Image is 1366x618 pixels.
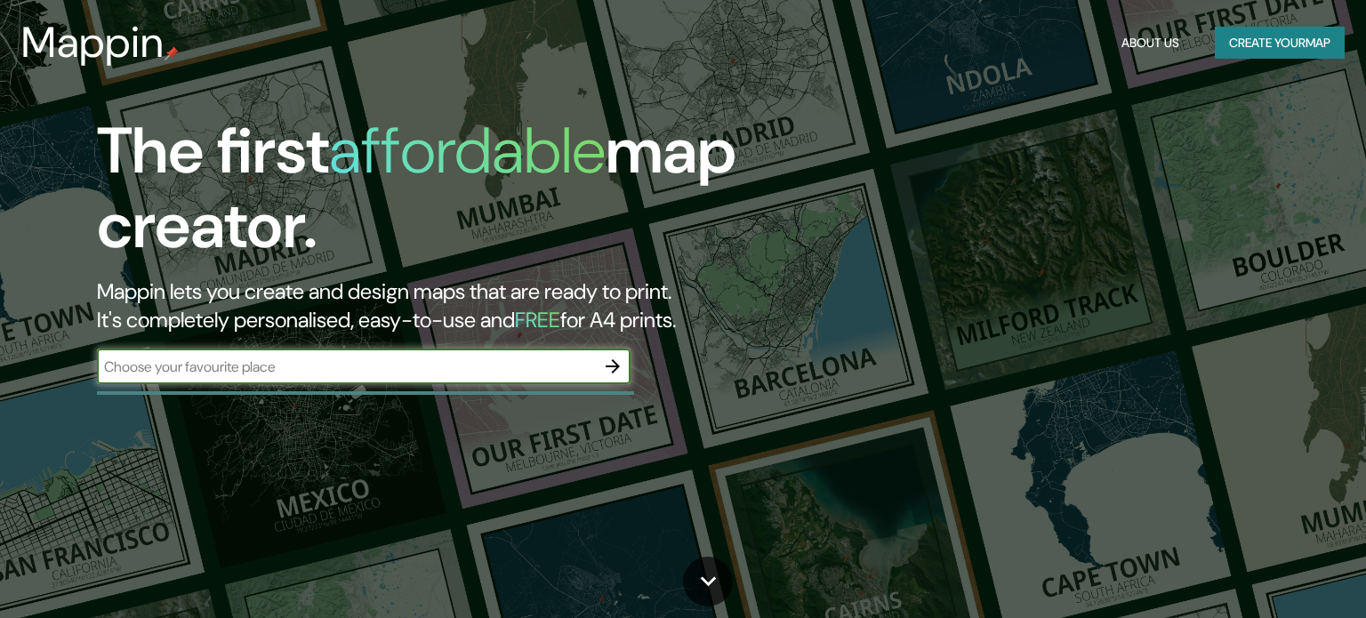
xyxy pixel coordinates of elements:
img: mappin-pin [165,46,179,60]
input: Choose your favourite place [97,357,595,377]
h5: FREE [515,306,560,333]
h1: The first map creator. [97,114,780,277]
h3: Mappin [21,18,165,68]
button: Create yourmap [1215,27,1345,60]
h2: Mappin lets you create and design maps that are ready to print. It's completely personalised, eas... [97,277,780,334]
button: About Us [1114,27,1186,60]
h1: affordable [329,109,606,192]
